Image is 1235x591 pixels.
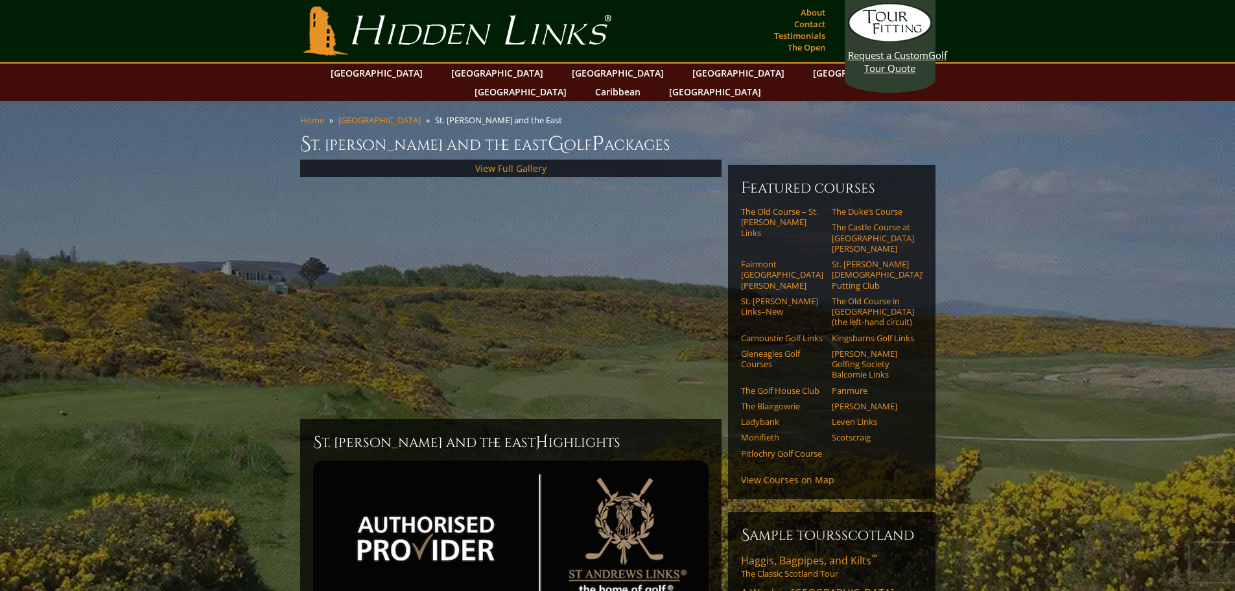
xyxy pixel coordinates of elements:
h2: St. [PERSON_NAME] and the East ighlights [313,432,709,453]
a: [GEOGRAPHIC_DATA] [445,64,550,82]
a: Leven Links [832,416,914,427]
span: P [592,131,604,157]
a: Request a CustomGolf Tour Quote [848,3,932,75]
h6: Sample ToursScotland [741,525,923,546]
a: Pitlochry Golf Course [741,448,823,459]
a: The Old Course – St. [PERSON_NAME] Links [741,206,823,238]
a: View Full Gallery [475,162,547,175]
a: Kingsbarns Golf Links [832,333,914,343]
a: The Duke’s Course [832,206,914,217]
a: [PERSON_NAME] [832,401,914,411]
span: Haggis, Bagpipes, and Kilts [741,553,877,568]
a: Caribbean [589,82,647,101]
a: The Castle Course at [GEOGRAPHIC_DATA][PERSON_NAME] [832,222,914,254]
a: View Courses on Map [741,474,834,486]
a: The Open [784,38,829,56]
a: Gleneagles Golf Courses [741,348,823,370]
a: St. [PERSON_NAME] [DEMOGRAPHIC_DATA]’ Putting Club [832,259,914,291]
a: Scotscraig [832,432,914,442]
a: Monifieth [741,432,823,442]
a: [GEOGRAPHIC_DATA] [468,82,573,101]
a: [GEOGRAPHIC_DATA] [565,64,670,82]
a: Panmure [832,385,914,396]
a: Fairmont [GEOGRAPHIC_DATA][PERSON_NAME] [741,259,823,291]
span: H [535,432,548,453]
a: Ladybank [741,416,823,427]
a: Contact [791,15,829,33]
a: [PERSON_NAME] Golfing Society Balcomie Links [832,348,914,380]
a: Home [300,114,324,126]
a: [GEOGRAPHIC_DATA] [663,82,768,101]
a: [GEOGRAPHIC_DATA] [806,64,912,82]
span: Request a Custom [848,49,928,62]
a: The Old Course in [GEOGRAPHIC_DATA] (the left-hand circuit) [832,296,914,328]
a: The Golf House Club [741,385,823,396]
a: The Blairgowrie [741,401,823,411]
li: St. [PERSON_NAME] and the East [435,114,567,126]
span: G [548,131,564,157]
h6: Featured Courses [741,178,923,199]
a: [GEOGRAPHIC_DATA] [338,114,421,126]
a: Carnoustie Golf Links [741,333,823,343]
a: [GEOGRAPHIC_DATA] [324,64,429,82]
a: About [797,3,829,21]
a: Testimonials [771,27,829,45]
a: Haggis, Bagpipes, and Kilts™The Classic Scotland Tour [741,553,923,579]
sup: ™ [871,552,877,563]
h1: St. [PERSON_NAME] and the East olf ackages [300,131,935,157]
a: [GEOGRAPHIC_DATA] [686,64,791,82]
a: St. [PERSON_NAME] Links–New [741,296,823,317]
